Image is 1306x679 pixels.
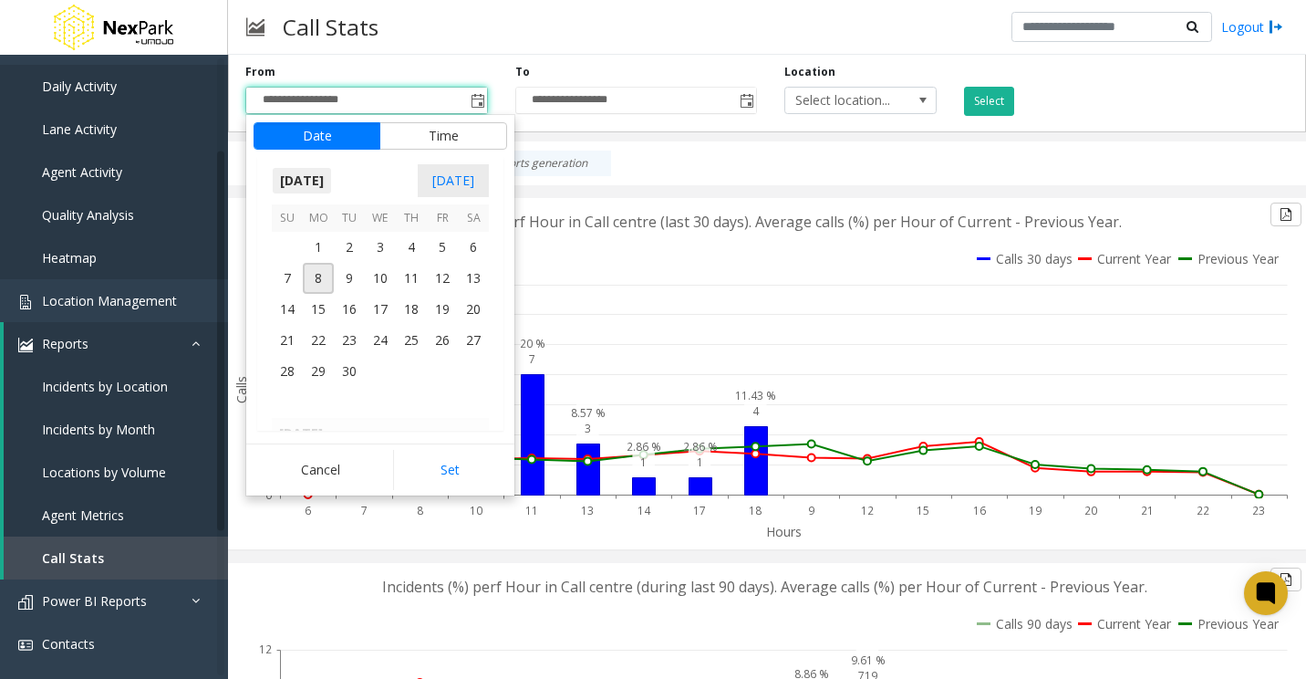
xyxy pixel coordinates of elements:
span: 27 [458,325,489,356]
th: We [365,204,396,233]
text: 9 [808,503,814,518]
td: Friday, September 12, 2025 [427,263,458,294]
span: 5 [427,232,458,263]
text: Hours [766,523,802,540]
td: Tuesday, September 23, 2025 [334,325,365,356]
span: 16 [334,294,365,325]
a: Reports [4,322,228,365]
td: Friday, September 19, 2025 [427,294,458,325]
span: 23 [334,325,365,356]
span: 10 [365,263,396,294]
button: Date tab [254,122,380,150]
span: 25 [396,325,427,356]
text: Calls [233,376,250,403]
text: 19 [1029,503,1042,518]
img: 'icon' [18,595,33,610]
button: Set [393,450,508,490]
span: 21 [272,325,303,356]
span: [DATE] [272,167,332,194]
span: 2 [334,232,365,263]
span: Reports [42,335,88,352]
text: 12 [259,642,272,657]
button: Select [964,87,1014,116]
th: Fr [427,204,458,233]
text: Incidents (%) perf Hour in Call centre (last 30 days). Average calls (%) per Hour of Current - Pr... [406,212,1122,232]
th: [DATE] [272,418,489,449]
span: 14 [272,294,303,325]
td: Saturday, September 6, 2025 [458,232,489,263]
text: 4 [752,403,760,419]
td: Thursday, September 18, 2025 [396,294,427,325]
th: Tu [334,204,365,233]
span: 26 [427,325,458,356]
td: Thursday, September 25, 2025 [396,325,427,356]
th: Su [272,204,303,233]
text: 6 [305,503,311,518]
td: Thursday, September 11, 2025 [396,263,427,294]
text: 7 [529,351,535,367]
span: 24 [365,325,396,356]
span: 18 [396,294,427,325]
td: Monday, September 15, 2025 [303,294,334,325]
td: Sunday, September 21, 2025 [272,325,303,356]
img: pageIcon [246,5,264,49]
text: 9.61 % [851,653,886,668]
text: 11 [525,503,538,518]
span: 9 [334,263,365,294]
span: 6 [458,232,489,263]
td: Wednesday, September 17, 2025 [365,294,396,325]
th: Th [396,204,427,233]
td: Sunday, September 14, 2025 [272,294,303,325]
text: 11.43 % [735,388,776,403]
td: Tuesday, September 30, 2025 [334,356,365,387]
button: Cancel [254,450,388,490]
span: Quality Analysis [42,206,134,224]
text: 1 [697,454,703,470]
text: 20 [1084,503,1097,518]
td: Friday, September 5, 2025 [427,232,458,263]
a: Call Stats [4,537,228,580]
span: 13 [458,263,489,294]
span: Call Stats [42,549,104,567]
text: 20 % [520,336,545,351]
span: Incidents by Location [42,378,168,395]
td: Saturday, September 13, 2025 [458,263,489,294]
text: 12 [861,503,874,518]
span: 12 [427,263,458,294]
text: 2.86 % [627,439,661,454]
td: Thursday, September 4, 2025 [396,232,427,263]
span: Toggle popup [467,88,487,113]
text: 22 [1197,503,1209,518]
span: Incidents by Month [42,421,155,438]
td: Monday, September 8, 2025 [303,263,334,294]
button: Export to pdf [1270,568,1301,591]
span: Heatmap [42,249,97,266]
span: 4 [396,232,427,263]
td: Wednesday, September 10, 2025 [365,263,396,294]
text: 14 [637,503,651,518]
span: 15 [303,294,334,325]
label: From [245,64,275,80]
button: Export to pdf [1270,203,1301,226]
a: Locations by Volume [4,451,228,494]
text: 21 [1141,503,1154,518]
td: Saturday, September 20, 2025 [458,294,489,325]
label: Location [784,64,835,80]
label: To [515,64,530,80]
text: 13 [581,503,594,518]
img: 'icon' [18,338,33,352]
span: Agent Activity [42,163,122,181]
span: Daily Activity [42,78,117,95]
th: Sa [458,204,489,233]
td: Tuesday, September 16, 2025 [334,294,365,325]
h3: Call Stats [274,5,388,49]
td: Friday, September 26, 2025 [427,325,458,356]
text: 17 [693,503,706,518]
td: Tuesday, September 2, 2025 [334,232,365,263]
a: Incidents by Month [4,408,228,451]
text: 18 [749,503,762,518]
span: Agent Metrics [42,507,124,524]
text: 7 [361,503,368,518]
span: 19 [427,294,458,325]
span: Power BI Reports [42,592,147,610]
